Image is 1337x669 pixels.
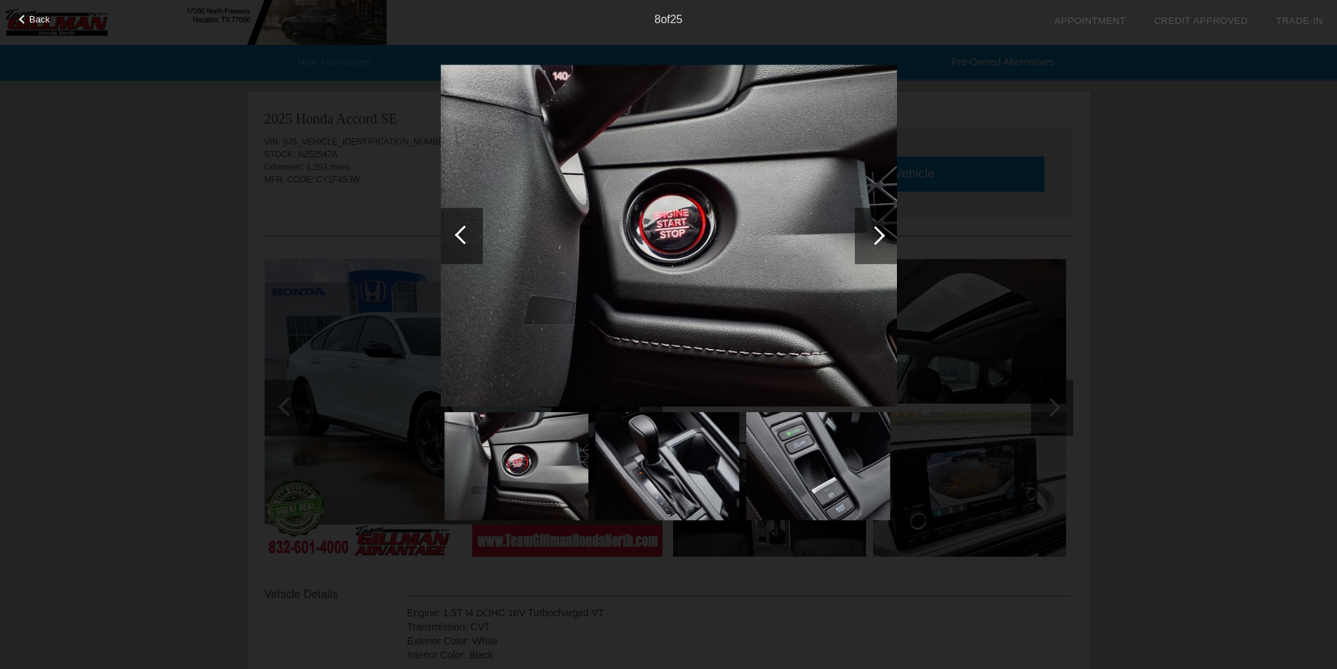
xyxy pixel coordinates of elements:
[29,14,51,25] span: Back
[654,13,660,25] span: 8
[746,412,890,520] img: image.aspx
[444,412,588,520] img: image.aspx
[441,65,897,407] img: image.aspx
[1054,15,1126,26] a: Appointment
[1276,15,1323,26] a: Trade-In
[595,412,739,520] img: image.aspx
[670,13,683,25] span: 25
[1154,15,1248,26] a: Credit Approved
